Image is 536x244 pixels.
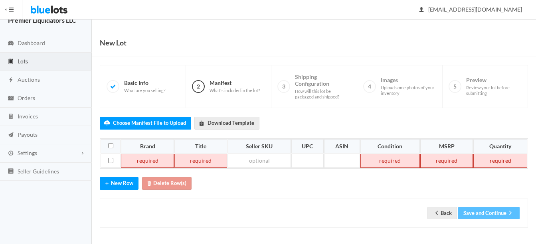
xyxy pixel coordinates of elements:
span: Invoices [18,113,38,120]
th: UPC [291,139,323,153]
span: Preview [466,77,521,96]
span: Images [381,77,436,96]
ion-icon: add [103,180,111,188]
strong: Premier Liquidators LLC [8,16,76,24]
span: How will this lot be packaged and shipped? [295,89,350,99]
ion-icon: clipboard [7,58,15,66]
ion-icon: trash [145,180,153,188]
span: Basic Info [124,79,165,93]
button: trashDelete Row(s) [142,177,192,189]
span: What's included in the lot? [210,88,260,93]
ion-icon: paper plane [7,132,15,139]
ion-icon: cash [7,95,15,102]
ion-icon: speedometer [7,40,15,47]
span: Upload some photos of your inventory [381,85,436,96]
span: Settings [18,150,37,156]
ion-icon: cloud upload [103,120,111,128]
span: [EMAIL_ADDRESS][DOMAIN_NAME] [419,6,522,13]
ion-icon: person [417,6,425,14]
span: What are you selling? [124,88,165,93]
a: downloadDownload Template [194,117,259,129]
span: Manifest [210,79,260,93]
ion-icon: calculator [7,113,15,121]
th: Title [174,139,227,153]
th: Quantity [473,139,527,153]
label: Choose Manifest File to Upload [100,117,191,129]
ion-icon: flash [7,77,15,84]
ion-icon: arrow back [433,210,441,217]
th: Seller SKU [227,139,291,153]
span: 2 [192,80,205,93]
span: 5 [449,80,461,93]
ion-icon: cog [7,150,15,157]
span: Review your lot before submitting [466,85,521,96]
span: 3 [277,80,290,93]
span: Auctions [18,76,40,83]
span: Lots [18,58,28,65]
span: Seller Guidelines [18,168,59,175]
span: Payouts [18,131,38,138]
span: Shipping Configuration [295,73,350,100]
span: 4 [363,80,376,93]
button: addNew Row [100,177,138,189]
ion-icon: arrow forward [506,210,514,217]
h1: New Lot [100,37,127,49]
th: MSRP [420,139,473,153]
span: Dashboard [18,39,45,46]
a: arrow backBack [427,207,457,219]
th: ASIN [324,139,360,153]
th: Condition [360,139,420,153]
span: Orders [18,94,35,101]
th: Brand [121,139,174,153]
ion-icon: download [198,120,206,128]
ion-icon: list box [7,168,15,175]
button: Save and Continuearrow forward [458,207,520,219]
